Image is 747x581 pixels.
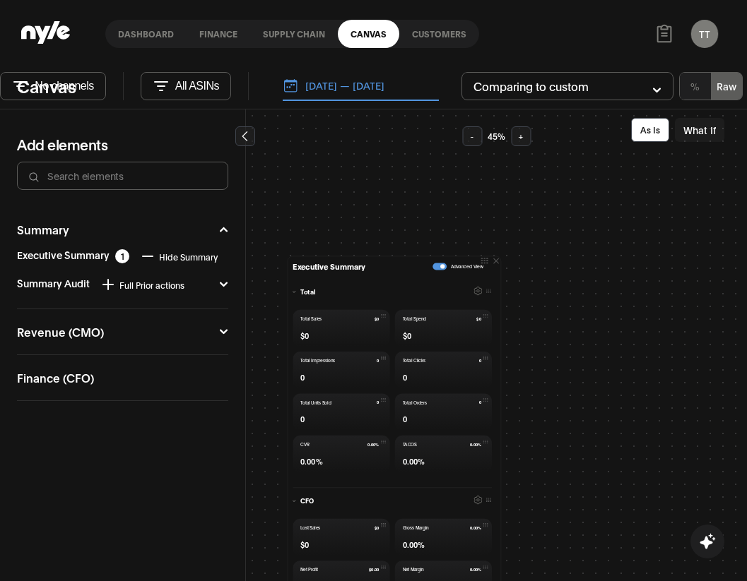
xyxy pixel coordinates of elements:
[631,118,669,142] button: As Is
[403,316,427,322] span: Total Spend
[105,20,187,48] a: Dashboard
[119,280,184,290] span: Full Prior actions
[300,441,309,448] span: CVR
[17,372,228,383] button: Finance (CFO)
[17,326,228,337] button: Revenue (CMO)
[300,316,322,322] span: Total Sales
[403,539,425,550] span: 0.00%
[479,359,481,363] span: 0
[476,316,481,321] span: $0
[135,249,222,263] button: Hide Summary
[403,525,429,531] span: Gross Margin
[250,20,338,48] a: Supply chain
[395,310,492,347] button: Total Spend$0$0
[293,352,389,388] button: Total Impressions00
[403,400,427,406] span: Total Orders
[488,131,505,142] span: 45 %
[403,455,425,467] span: 0.00%
[300,357,335,364] span: Total Impressions
[141,72,231,100] button: All ASINs
[17,249,228,263] button: Executive Summary1Hide Summary
[17,372,94,383] div: Finance (CFO)
[367,442,379,446] span: 0.00%
[403,566,424,573] span: Net Margin
[403,330,412,341] span: $0
[283,78,298,93] img: Calendar
[403,371,407,383] span: 0
[399,20,479,48] a: Customers
[395,394,492,431] button: Total Orders00
[369,568,379,572] span: $0.00
[300,455,323,467] span: 0.00%
[293,394,389,431] button: Total Units Sold00
[461,72,674,100] button: Comparing to custom
[293,519,389,556] button: Lost Sales$0$0
[293,261,365,271] h3: Executive Summary
[17,224,228,235] button: Summary
[403,414,407,425] span: 0
[395,352,492,388] button: Total Clicks00
[711,73,742,100] button: Raw
[403,357,425,364] span: Total Clicks
[35,80,93,92] p: No channels
[115,249,129,263] div: 1
[95,277,189,292] button: Full Prior actions
[17,277,228,292] button: Summary AuditFull Prior actions
[462,126,482,146] button: -
[17,249,222,263] div: Executive Summary
[283,71,439,101] button: [DATE] — [DATE]
[300,525,320,531] span: Lost Sales
[293,287,315,297] div: Total
[375,316,379,321] span: $0
[680,73,711,100] button: %
[293,496,314,505] div: CFO
[395,519,492,556] button: Gross Margin0.00%0.00%
[300,539,310,550] span: $0
[300,330,310,341] span: $0
[377,359,379,363] span: 0
[46,168,216,184] input: Search elements
[17,135,228,153] h3: Add elements
[300,566,318,573] span: Net Profit
[451,263,483,270] span: Advanced View
[338,20,399,48] a: Canvas
[187,20,250,48] a: finance
[377,400,379,405] span: 0
[470,442,481,446] span: 0.00%
[293,310,389,347] button: Total Sales$0$0
[470,568,481,572] span: 0.00%
[300,414,305,425] span: 0
[375,525,379,529] span: $0
[175,80,219,92] p: All ASINs
[17,277,189,292] div: Summary Audit
[159,251,218,262] span: Hide Summary
[300,371,305,383] span: 0
[403,441,417,448] span: TACOS
[691,20,718,48] button: TT
[470,525,481,529] span: 0.00%
[395,436,492,472] button: TACOS0.00%0.00%
[479,400,481,405] span: 0
[293,436,389,472] button: CVR0.00%0.00%
[300,400,331,406] span: Total Units Sold
[293,496,492,506] button: CFO
[675,118,724,142] button: What If
[293,287,492,297] button: Total
[511,126,531,146] button: +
